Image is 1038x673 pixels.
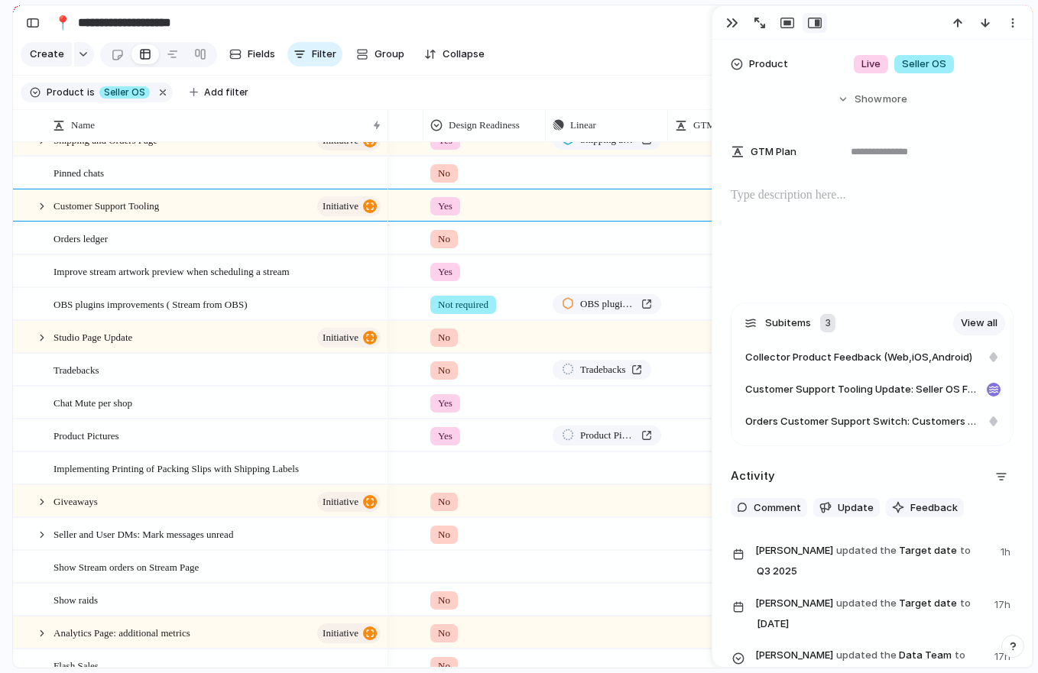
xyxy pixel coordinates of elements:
[755,542,991,582] span: Target date
[54,525,233,542] span: Seller and User DMs: Mark messages unread
[47,86,84,99] span: Product
[953,311,1005,335] a: View all
[855,92,882,107] span: Show
[323,196,358,217] span: initiative
[84,84,98,101] button: is
[745,382,981,397] span: Customer Support Tooling Update: Seller OS Feedback
[438,231,450,247] span: No
[861,57,881,72] span: Live
[438,199,453,214] span: Yes
[753,615,793,633] span: [DATE]
[731,86,1014,113] button: Showmore
[836,543,897,558] span: updated the
[553,360,651,380] a: Tradebacks
[438,396,453,411] span: Yes
[820,314,835,332] div: 3
[104,86,145,99] span: Seller OS
[438,166,450,181] span: No
[50,11,75,35] button: 📍
[580,428,635,443] span: Product Pictures
[87,86,95,99] span: is
[312,47,336,62] span: Filter
[54,328,132,345] span: Studio Page Update
[731,468,775,485] h2: Activity
[553,425,661,445] a: Product Pictures
[54,623,190,641] span: Analytics Page: additional metrics
[349,42,412,66] button: Group
[813,498,880,518] button: Update
[438,494,450,510] span: No
[375,47,404,62] span: Group
[54,196,159,214] span: Customer Support Tooling
[745,350,972,365] span: Collector Product Feedback (Web,iOS,Android)
[54,590,98,608] span: Show raids
[323,327,358,348] span: initiative
[54,459,299,477] span: Implementing Printing of Packing Slips with Shipping Labels
[693,118,735,133] span: GTM Plan
[54,163,104,181] span: Pinned chats
[317,623,381,643] button: initiative
[54,229,108,247] span: Orders ledger
[180,82,258,103] button: Add filter
[54,361,99,378] span: Tradebacks
[753,562,801,581] span: Q3 2025
[553,294,661,314] a: OBS plugins improvements ( Stream from OBS)
[580,296,635,312] span: OBS plugins improvements ( Stream from OBS)
[570,118,596,133] span: Linear
[223,42,281,66] button: Fields
[755,648,833,663] span: [PERSON_NAME]
[838,500,874,516] span: Update
[21,42,72,66] button: Create
[438,330,450,345] span: No
[902,57,946,72] span: Seller OS
[886,498,964,518] button: Feedback
[883,92,907,107] span: more
[54,558,199,575] span: Show Stream orders on Stream Page
[287,42,342,66] button: Filter
[836,648,897,663] span: updated the
[54,12,71,33] div: 📍
[765,315,811,331] span: Subitems
[317,328,381,348] button: initiative
[755,543,833,558] span: [PERSON_NAME]
[910,500,958,516] span: Feedback
[994,646,1014,665] span: 17h
[443,47,485,62] span: Collapse
[54,426,119,444] span: Product Pictures
[204,86,248,99] span: Add filter
[755,596,833,611] span: [PERSON_NAME]
[754,500,801,516] span: Comment
[960,543,971,558] span: to
[755,594,985,635] span: Target date
[438,626,450,641] span: No
[438,363,450,378] span: No
[438,527,450,542] span: No
[54,393,132,411] span: Chat Mute per shop
[323,623,358,644] span: initiative
[96,84,153,101] button: Seller OS
[54,262,290,280] span: Improve stream artwork preview when scheduling a stream
[54,492,98,510] span: Giveaways
[438,593,450,608] span: No
[317,492,381,512] button: initiative
[30,47,64,62] span: Create
[418,42,491,66] button: Collapse
[323,491,358,513] span: initiative
[751,144,796,160] span: GTM Plan
[449,118,520,133] span: Design Readiness
[580,362,625,377] span: Tradebacks
[54,295,248,312] span: OBS plugins improvements ( Stream from OBS)
[317,131,381,150] button: initiative
[438,297,488,312] span: Not required
[1001,542,1014,560] span: 1h
[745,414,981,429] span: Orders Customer Support Switch: Customers <> FL
[248,47,275,62] span: Fields
[438,429,453,444] span: Yes
[749,57,788,72] span: Product
[994,594,1014,613] span: 17h
[731,498,807,518] button: Comment
[71,118,95,133] span: Name
[836,596,897,611] span: updated the
[438,264,453,280] span: Yes
[955,648,965,663] span: to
